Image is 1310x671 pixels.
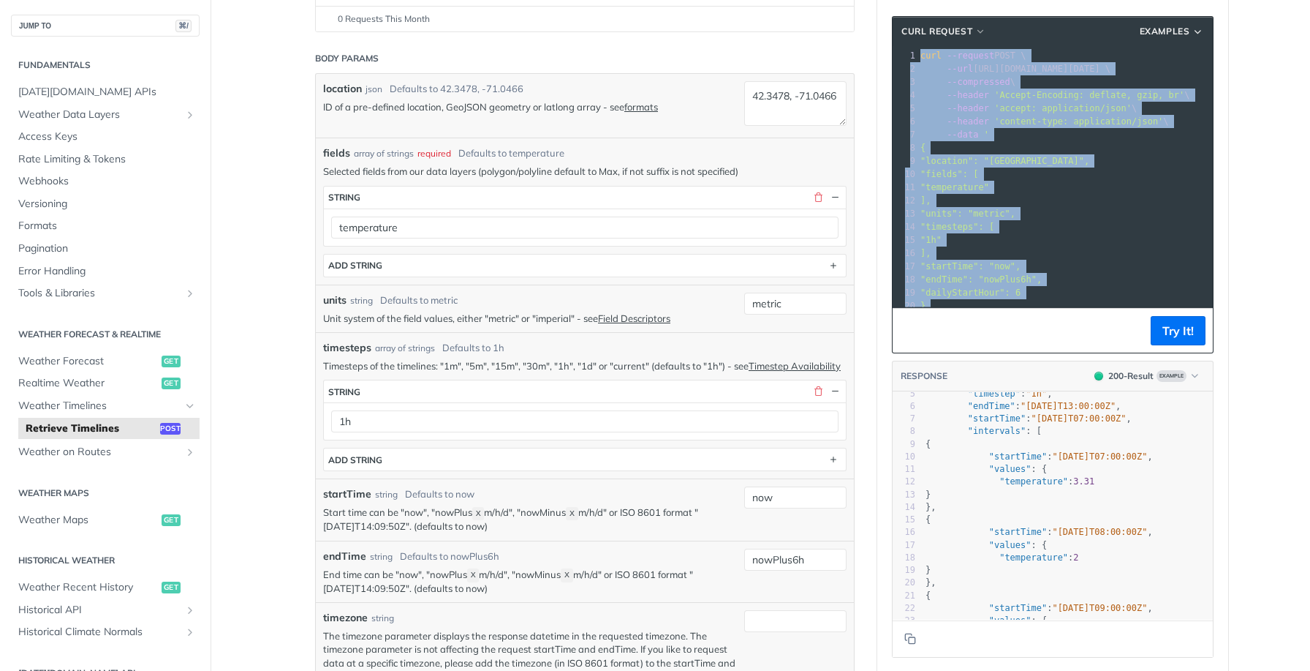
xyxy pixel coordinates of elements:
div: 9 [893,154,917,168]
span: "temperature" [999,476,1068,487]
a: Timestep Availability [749,360,841,372]
div: 19 [893,564,915,577]
a: Error Handling [11,260,200,282]
span: Access Keys [18,130,196,144]
a: Weather on RoutesShow subpages for Weather on Routes [11,441,200,463]
button: JUMP TO⌘/ [11,15,200,37]
button: string [324,381,846,402]
div: 8 [893,425,915,438]
button: cURL Request [896,24,991,39]
span: "temperature" [999,552,1068,563]
h2: Weather Forecast & realtime [11,328,200,341]
span: "timesteps": [ [920,222,994,232]
span: : { [925,464,1047,474]
p: Unit system of the field values, either "metric" or "imperial" - see [323,312,737,325]
span: "1h" [1026,389,1047,399]
span: Formats [18,219,196,233]
button: ADD string [324,449,846,471]
div: string [328,192,360,203]
span: --url [947,64,973,74]
span: get [162,356,181,367]
span: : , [925,413,1132,424]
span: : , [925,451,1153,462]
a: Access Keys [11,126,200,148]
div: string [350,294,373,307]
span: Error Handling [18,264,196,279]
span: "endTime": "nowPlus6h", [920,274,1042,285]
span: --header [947,103,989,113]
span: "startTime" [968,413,1026,424]
span: \ [920,90,1190,100]
a: Versioning [11,193,200,215]
span: Retrieve Timelines [26,421,156,436]
span: "temperature" [920,182,989,192]
p: ID of a pre-defined location, GeoJSON geometry or latlong array - see [323,100,737,113]
div: array of strings [354,147,414,160]
span: Weather Recent History [18,580,158,595]
a: Weather Data LayersShow subpages for Weather Data Layers [11,104,200,126]
div: 11 [893,463,915,476]
div: 20 [893,577,915,589]
span: "values" [989,540,1031,550]
span: 3.31 [1073,476,1094,487]
span: 0 Requests This Month [338,12,430,26]
div: 13 [893,489,915,501]
span: "1h" [920,235,942,245]
span: Weather on Routes [18,445,181,460]
label: startTime [323,487,371,502]
div: string [328,386,360,397]
a: formats [624,101,658,113]
div: 17 [893,539,915,552]
div: 16 [893,247,917,260]
div: 20 [893,299,917,312]
span: "values" [989,615,1031,626]
a: Realtime Weatherget [11,372,200,394]
p: Timesteps of the timelines: "1m", "5m", "15m", "30m", "1h", "1d" or "current" (defaults to "1h") ... [323,359,847,372]
div: 11 [893,181,917,194]
span: X [564,571,569,581]
span: Weather Timelines [18,399,181,413]
div: 1 [893,49,917,62]
span: --compressed [947,77,1010,87]
span: X [471,571,476,581]
button: Show subpages for Weather Data Layers [184,109,196,121]
span: Weather Data Layers [18,108,181,122]
span: } [925,565,931,575]
span: "startTime" [989,451,1047,462]
span: 2 [1073,552,1078,563]
a: Field Descriptors [598,312,670,324]
button: Examples [1135,24,1209,39]
div: 5 [893,388,915,400]
span: curl [920,50,942,61]
label: endTime [323,549,366,564]
div: Defaults to temperature [458,146,564,161]
span: "timestep" [968,389,1021,399]
div: 6 [893,115,917,128]
span: Historical API [18,603,181,618]
div: 17 [893,260,917,273]
button: Copy to clipboard [900,628,920,650]
span: ], [920,195,931,206]
label: units [323,293,347,308]
button: Delete [811,385,825,398]
div: string [370,550,393,563]
span: post [160,423,181,435]
button: string [324,187,846,209]
span: : , [925,527,1153,537]
span: \ [920,77,1015,87]
div: 19 [893,286,917,299]
span: get [162,582,181,593]
span: fields [323,146,350,161]
a: Weather Forecastget [11,351,200,372]
h2: Historical Weather [11,554,200,567]
a: [DATE][DOMAIN_NAME] APIs [11,81,200,103]
span: }, [925,577,936,588]
a: Weather Recent Historyget [11,577,200,599]
button: Try It! [1151,316,1205,345]
span: "[DATE]T09:00:00Z" [1052,603,1147,613]
div: 4 [893,89,917,102]
span: Realtime Weather [18,376,158,391]
div: 15 [893,233,917,247]
span: ⌘/ [175,20,192,32]
span: }, [925,502,936,512]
